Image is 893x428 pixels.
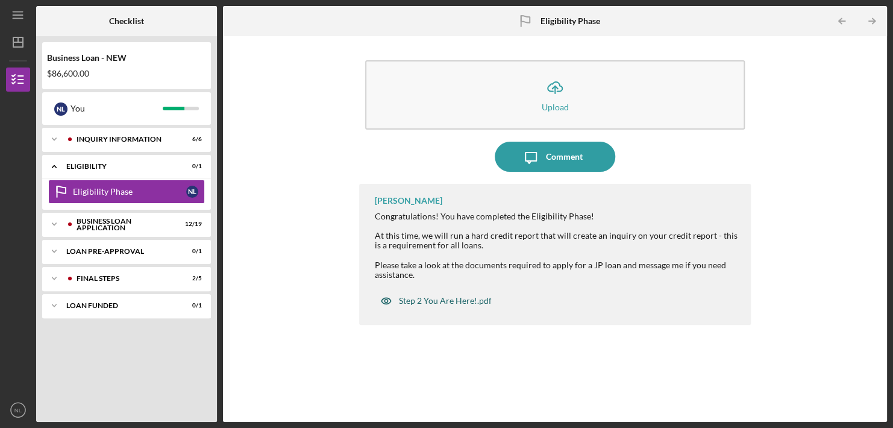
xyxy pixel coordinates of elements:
div: You [70,98,163,119]
div: Comment [546,142,583,172]
div: Please take a look at the documents required to apply for a JP loan and message me if you need as... [374,260,738,280]
div: N L [54,102,67,116]
div: Step 2 You Are Here!.pdf [398,296,491,306]
div: 6 / 6 [180,136,202,143]
div: At this time, we will run a hard credit report that will create an inquiry on your credit report ... [374,231,738,250]
div: Congratulations! You have completed the Eligibility Phase! [374,212,738,221]
button: Upload [365,60,744,130]
b: Checklist [109,16,144,26]
div: 12 / 19 [180,221,202,228]
div: 0 / 1 [180,248,202,255]
div: Upload [542,102,569,112]
div: BUSINESS LOAN APPLICATION [77,218,172,231]
div: Business Loan - NEW [47,53,206,63]
div: 2 / 5 [180,275,202,282]
b: Eligibility Phase [540,16,600,26]
button: NL [6,398,30,422]
div: ELIGIBILITY [66,163,172,170]
div: N L [186,186,198,198]
button: Step 2 You Are Here!.pdf [374,289,497,313]
text: NL [14,407,22,414]
button: Comment [495,142,615,172]
div: 0 / 1 [180,302,202,309]
div: $86,600.00 [47,69,206,78]
div: 0 / 1 [180,163,202,170]
div: [PERSON_NAME] [374,196,442,206]
div: FINAL STEPS [77,275,172,282]
div: INQUIRY INFORMATION [77,136,172,143]
div: LOAN FUNDED [66,302,172,309]
a: Eligibility PhaseNL [48,180,205,204]
div: Eligibility Phase [73,187,186,197]
div: LOAN PRE-APPROVAL [66,248,172,255]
